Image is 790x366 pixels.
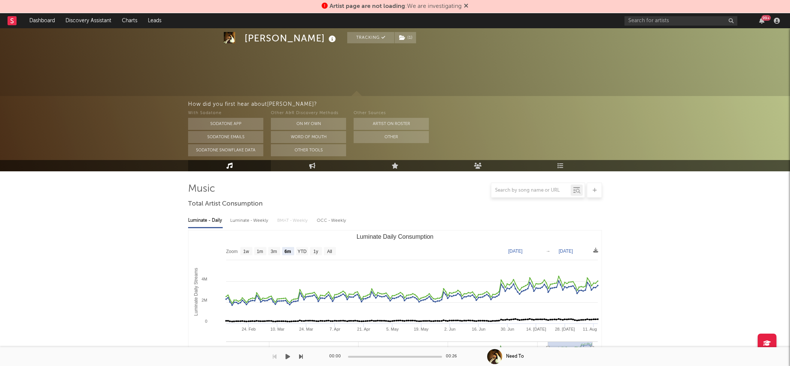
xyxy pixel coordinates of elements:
div: Need To [506,353,524,360]
text: 6m [284,249,291,254]
span: Dismiss [464,3,468,9]
div: OCC - Weekly [317,214,347,227]
text: 0 [205,319,207,323]
text: 4M [202,277,207,281]
a: Charts [117,13,143,28]
a: Leads [143,13,167,28]
button: Tracking [347,32,394,43]
div: How did you first hear about [PERSON_NAME] ? [188,100,790,109]
text: 1m [257,249,263,254]
button: Artist on Roster [354,118,429,130]
button: Sodatone Snowflake Data [188,144,263,156]
button: Other Tools [271,144,346,156]
text: 19. May [414,327,429,331]
text: 2M [202,298,207,302]
button: 99+ [759,18,764,24]
input: Search by song name or URL [491,188,571,194]
text: 5. May [386,327,399,331]
text: 30. Jun [501,327,514,331]
text: YTD [298,249,307,254]
text: [DATE] [559,249,573,254]
button: Other [354,131,429,143]
text: 28. [DATE] [555,327,575,331]
text: 1y [313,249,318,254]
text: 3m [271,249,277,254]
text: 11. Aug [583,327,597,331]
button: (1) [395,32,416,43]
text: 1w [243,249,249,254]
div: Other A&R Discovery Methods [271,109,346,118]
div: With Sodatone [188,109,263,118]
div: Other Sources [354,109,429,118]
text: Luminate Daily Consumption [357,233,434,240]
button: On My Own [271,118,346,130]
text: Luminate Daily Streams [193,268,199,316]
text: → [546,249,550,254]
text: 24. Mar [299,327,313,331]
div: [PERSON_NAME] [245,32,338,44]
div: 99 + [761,15,771,21]
button: Sodatone App [188,118,263,130]
button: Sodatone Emails [188,131,263,143]
span: Total Artist Consumption [188,200,263,209]
text: [DATE] [508,249,523,254]
text: Zoom [226,249,238,254]
div: Luminate - Daily [188,214,223,227]
text: 2. Jun [444,327,456,331]
text: 10. Mar [270,327,285,331]
input: Search for artists [624,16,737,26]
div: 00:00 [329,352,344,361]
div: Luminate - Weekly [230,214,270,227]
a: Discovery Assistant [60,13,117,28]
text: 24. Feb [242,327,255,331]
div: 00:26 [446,352,461,361]
text: 7. Apr [330,327,340,331]
span: Artist page are not loading [330,3,405,9]
text: 14. [DATE] [526,327,546,331]
button: Word Of Mouth [271,131,346,143]
text: 16. Jun [472,327,485,331]
span: : We are investigating [330,3,462,9]
text: 21. Apr [357,327,370,331]
span: ( 1 ) [394,32,416,43]
text: All [327,249,332,254]
a: Dashboard [24,13,60,28]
